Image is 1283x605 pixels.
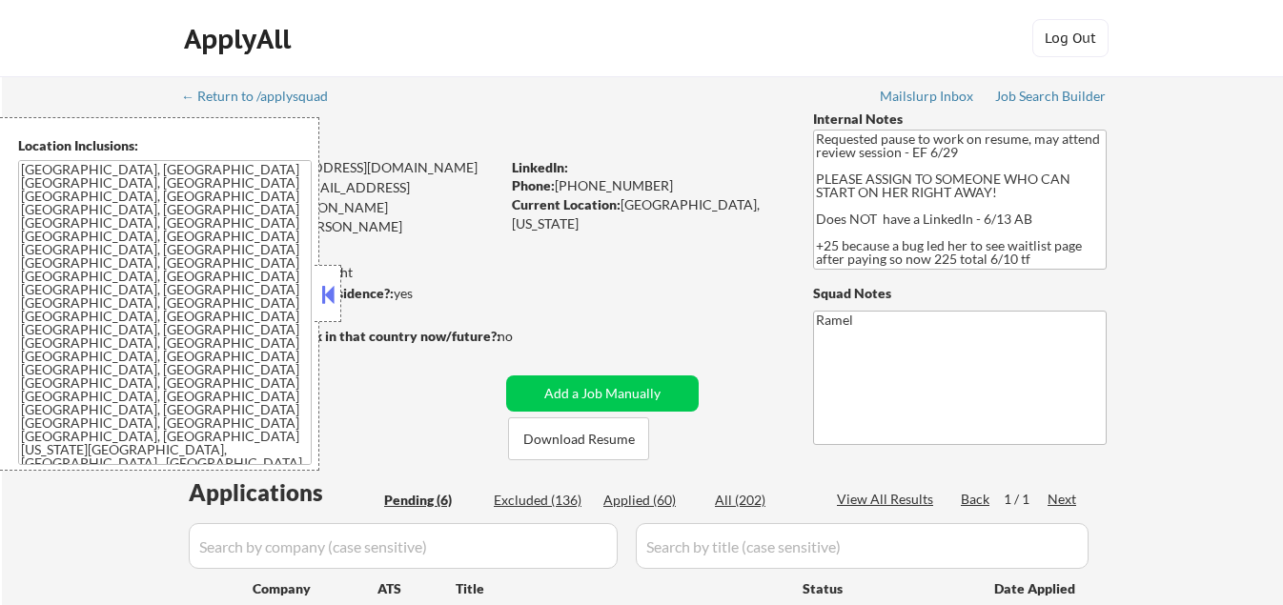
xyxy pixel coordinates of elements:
strong: Phone: [512,177,555,193]
a: Mailslurp Inbox [880,89,975,108]
strong: Current Location: [512,196,621,212]
div: Squad Notes [813,284,1107,303]
div: Back [961,490,991,509]
strong: Will need Visa to work in that country now/future?: [183,328,500,344]
div: Company [253,579,377,598]
div: Status [803,571,967,605]
div: All (202) [715,491,810,510]
div: ← Return to /applysquad [181,90,346,103]
div: no [498,327,552,346]
div: Excluded (136) [494,491,589,510]
a: Job Search Builder [995,89,1107,108]
div: ATS [377,579,456,598]
div: Mailslurp Inbox [880,90,975,103]
div: [GEOGRAPHIC_DATA], [US_STATE] [512,195,782,232]
a: ← Return to /applysquad [181,89,346,108]
input: Search by company (case sensitive) [189,523,618,569]
div: Job Search Builder [995,90,1107,103]
div: Title [456,579,784,598]
div: Applied (60) [603,491,699,510]
div: Date Applied [994,579,1078,598]
div: [EMAIL_ADDRESS][DOMAIN_NAME] [184,178,499,215]
div: [PERSON_NAME] [183,124,575,148]
div: Internal Notes [813,110,1107,129]
div: ApplyAll [184,23,296,55]
input: Search by title (case sensitive) [636,523,1089,569]
div: Pending (6) [384,491,479,510]
button: Download Resume [508,417,649,460]
div: Applications [189,481,377,504]
div: 1 / 1 [1004,490,1048,509]
div: [PERSON_NAME][EMAIL_ADDRESS][PERSON_NAME][DOMAIN_NAME] [183,198,499,254]
div: Next [1048,490,1078,509]
div: [PHONE_NUMBER] [512,176,782,195]
div: [EMAIL_ADDRESS][DOMAIN_NAME] [184,158,499,177]
button: Add a Job Manually [506,375,699,412]
div: View All Results [837,490,939,509]
button: Log Out [1032,19,1109,57]
strong: LinkedIn: [512,159,568,175]
div: Location Inclusions: [18,136,312,155]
